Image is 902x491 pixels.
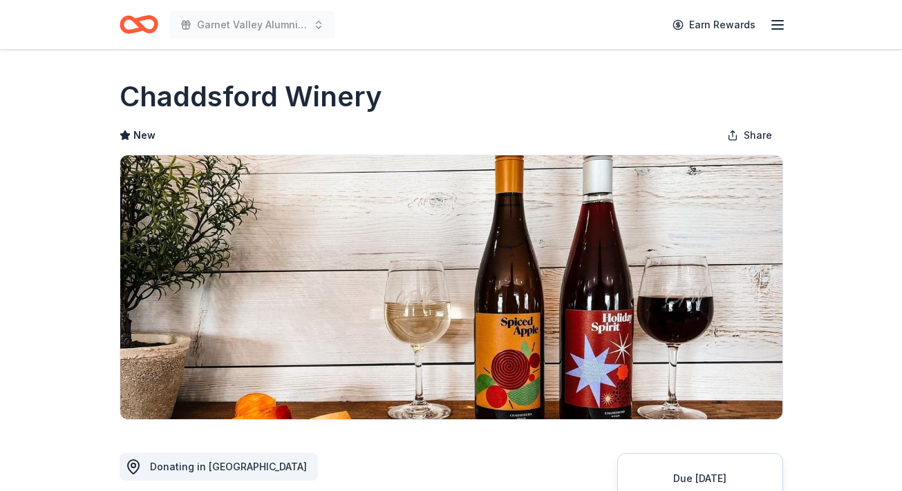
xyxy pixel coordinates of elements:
[197,17,308,33] span: Garnet Valley Alumni Bash 2025
[120,155,782,419] img: Image for Chaddsford Winery
[133,127,156,144] span: New
[664,12,764,37] a: Earn Rewards
[635,470,766,487] div: Due [DATE]
[120,77,382,116] h1: Chaddsford Winery
[716,122,783,149] button: Share
[150,461,307,472] span: Donating in [GEOGRAPHIC_DATA]
[120,8,158,41] a: Home
[744,127,772,144] span: Share
[169,11,335,39] button: Garnet Valley Alumni Bash 2025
